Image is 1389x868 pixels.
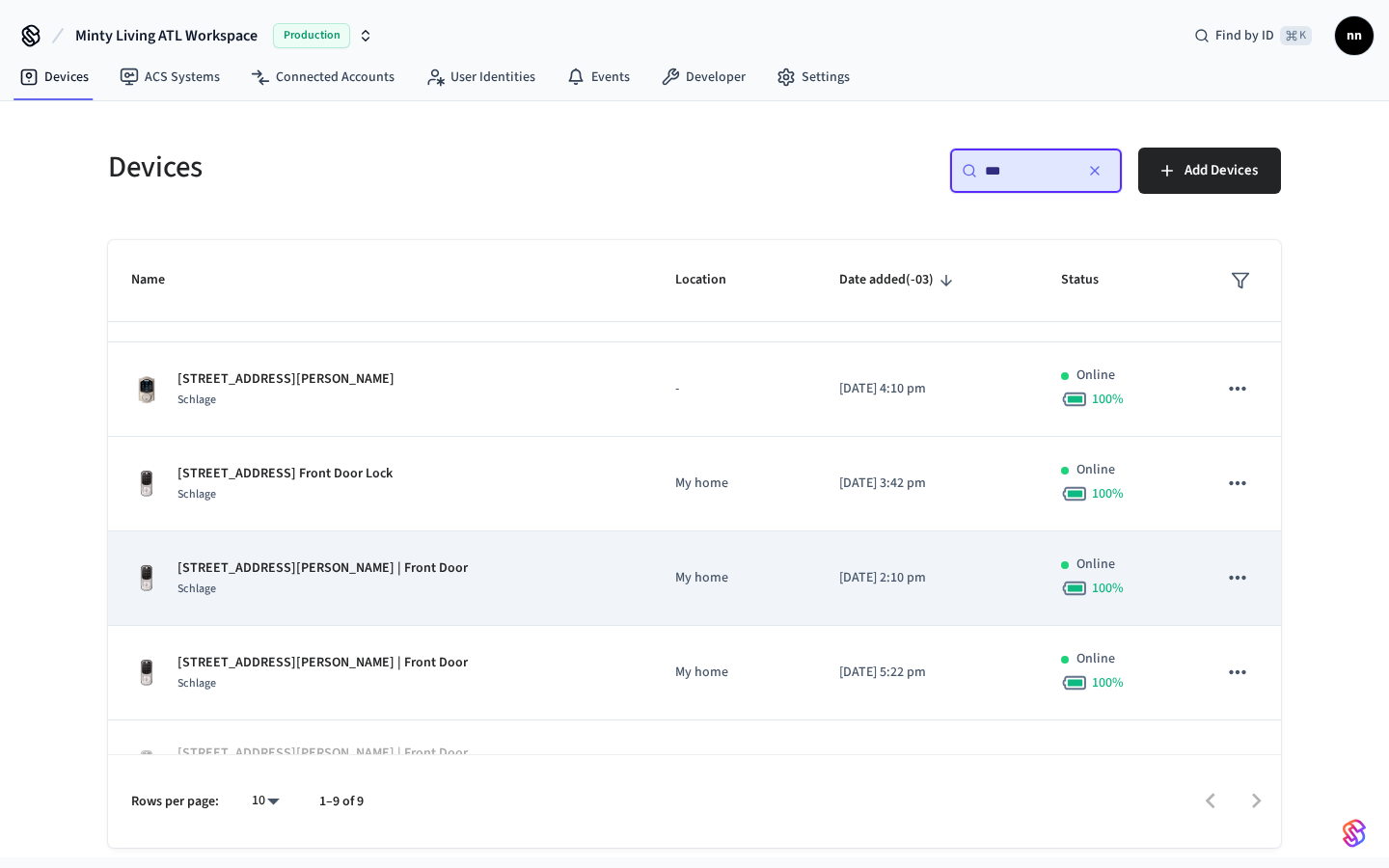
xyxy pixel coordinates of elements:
a: Events [551,60,645,95]
h5: Devices [108,148,683,187]
span: Production [273,23,350,48]
span: 100 % [1092,673,1124,692]
span: Find by ID [1215,26,1274,45]
span: Schlage [177,392,216,408]
p: Rows per page: [131,792,219,812]
p: Online [1076,555,1115,575]
p: Online [1076,460,1115,480]
p: [DATE] 2:10 pm [839,568,1015,588]
span: ⌘ K [1280,26,1312,45]
span: Add Devices [1185,158,1258,183]
p: Online [1076,649,1115,669]
p: [STREET_ADDRESS][PERSON_NAME] | Front Door [177,558,468,579]
a: ACS Systems [104,60,235,95]
img: SeamLogoGradient.69752ec5.svg [1343,818,1366,849]
img: Schlage Sense Smart Deadbolt with Camelot Trim, Front [131,374,162,405]
div: Find by ID⌘ K [1179,18,1327,53]
a: Settings [761,60,865,95]
p: [STREET_ADDRESS][PERSON_NAME] | Front Door [177,653,468,673]
p: My home [675,663,793,683]
p: [STREET_ADDRESS][PERSON_NAME] | Front Door [177,744,468,764]
span: Schlage [177,675,216,692]
span: Date added(-03) [839,265,959,295]
span: Name [131,265,190,295]
div: 10 [242,787,288,815]
a: Devices [4,60,104,95]
span: Schlage [177,581,216,597]
span: Location [675,265,751,295]
p: [DATE] 3:42 pm [839,474,1015,494]
span: Status [1061,265,1124,295]
p: Online [1076,366,1115,386]
span: Minty Living ATL Workspace [75,24,258,47]
button: nn [1335,16,1374,55]
p: [DATE] 4:10 pm [839,379,1015,399]
p: [DATE] 5:22 pm [839,663,1015,683]
p: - [675,379,793,399]
img: Yale Assure Touchscreen Wifi Smart Lock, Satin Nickel, Front [131,658,162,689]
button: Add Devices [1138,148,1281,194]
p: 1–9 of 9 [319,792,364,812]
p: My home [675,568,793,588]
p: My home [675,474,793,494]
span: 100 % [1092,484,1124,503]
p: [STREET_ADDRESS][PERSON_NAME] [177,369,395,390]
span: 100 % [1092,390,1124,409]
a: Developer [645,60,761,95]
span: nn [1337,18,1372,53]
p: [STREET_ADDRESS] Front Door Lock [177,464,393,484]
a: Connected Accounts [235,60,410,95]
span: Schlage [177,486,216,502]
img: Yale Assure Touchscreen Wifi Smart Lock, Satin Nickel, Front [131,563,162,594]
a: User Identities [410,60,551,95]
img: Yale Assure Touchscreen Wifi Smart Lock, Satin Nickel, Front [131,748,162,779]
img: Yale Assure Touchscreen Wifi Smart Lock, Satin Nickel, Front [131,469,162,500]
span: 100 % [1092,579,1124,598]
